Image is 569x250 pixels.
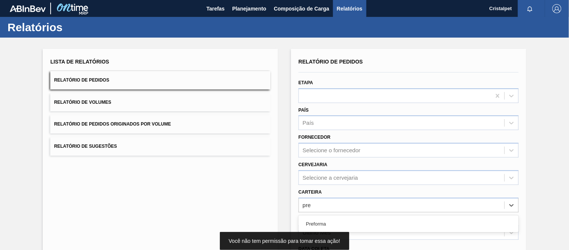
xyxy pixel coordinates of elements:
[274,4,329,13] span: Composição de Carga
[303,174,358,181] div: Selecione a cervejaria
[299,59,363,65] span: Relatório de Pedidos
[54,121,171,127] span: Relatório de Pedidos Originados por Volume
[50,71,270,89] button: Relatório de Pedidos
[206,4,225,13] span: Tarefas
[299,217,519,231] div: Preforma
[518,3,542,14] button: Notificações
[299,108,309,113] label: País
[10,5,46,12] img: TNhmsLtSVTkK8tSr43FrP2fwEKptu5GPRR3wAAAABJRU5ErkJggg==
[303,147,360,154] div: Selecione o fornecedor
[299,189,322,195] label: Carteira
[299,162,327,167] label: Cervejaria
[552,4,561,13] img: Logout
[8,23,141,32] h1: Relatórios
[337,4,362,13] span: Relatórios
[229,238,340,244] span: Você não tem permissão para tomar essa ação!
[50,137,270,156] button: Relatório de Sugestões
[232,4,266,13] span: Planejamento
[299,80,313,85] label: Etapa
[54,100,111,105] span: Relatório de Volumes
[299,135,330,140] label: Fornecedor
[50,93,270,112] button: Relatório de Volumes
[54,77,109,83] span: Relatório de Pedidos
[50,115,270,133] button: Relatório de Pedidos Originados por Volume
[303,120,314,126] div: País
[50,59,109,65] span: Lista de Relatórios
[54,144,117,149] span: Relatório de Sugestões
